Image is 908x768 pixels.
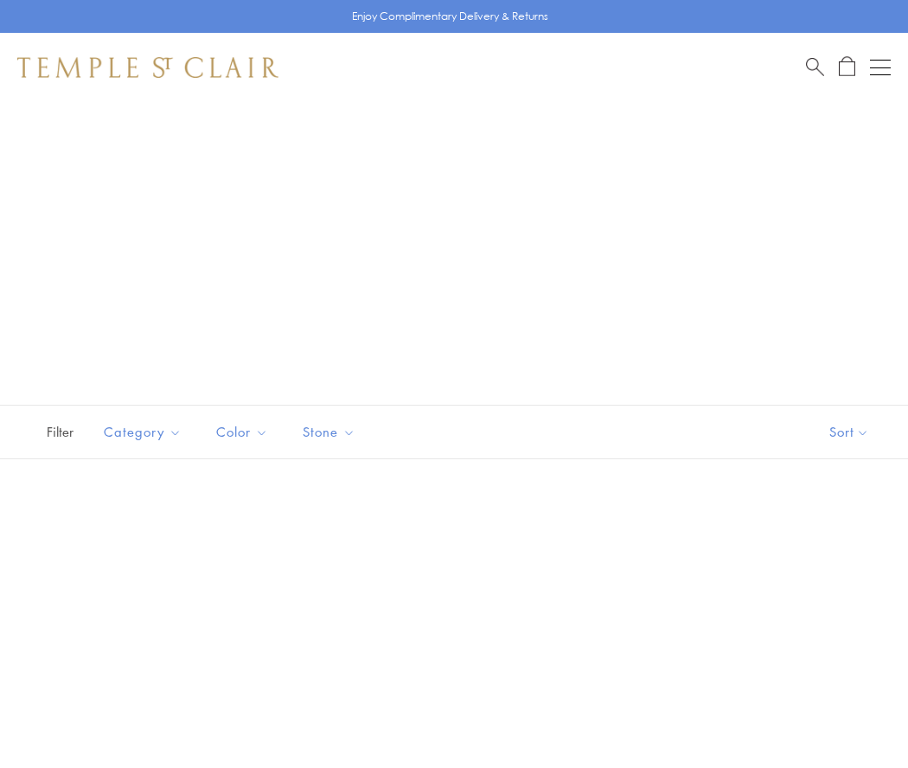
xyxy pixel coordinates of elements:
[290,413,368,451] button: Stone
[839,56,855,78] a: Open Shopping Bag
[203,413,281,451] button: Color
[790,406,908,458] button: Show sort by
[806,56,824,78] a: Search
[352,8,548,25] p: Enjoy Complimentary Delivery & Returns
[208,421,281,443] span: Color
[870,57,891,78] button: Open navigation
[95,421,195,443] span: Category
[91,413,195,451] button: Category
[294,421,368,443] span: Stone
[17,57,278,78] img: Temple St. Clair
